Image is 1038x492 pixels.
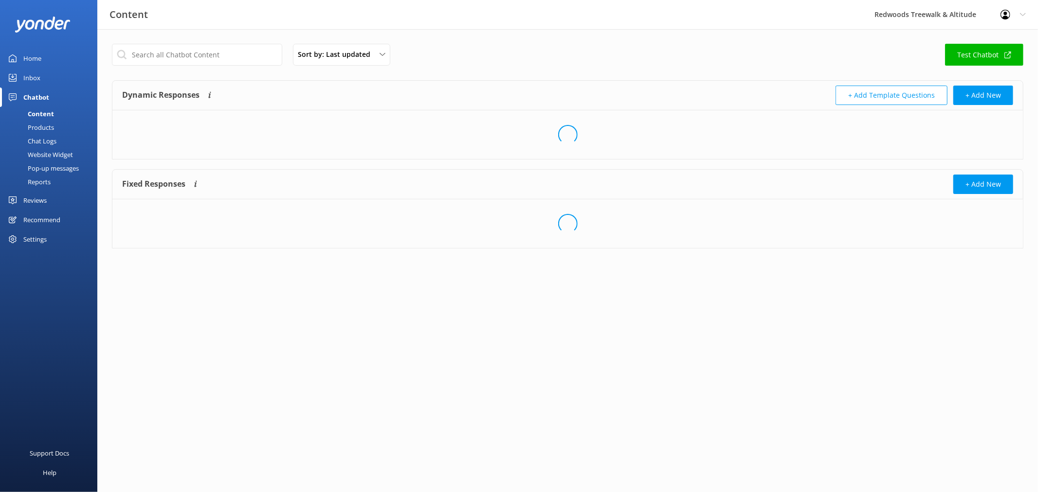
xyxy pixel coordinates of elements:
div: Reports [6,175,51,189]
h4: Dynamic Responses [122,86,200,105]
h3: Content [109,7,148,22]
a: Reports [6,175,97,189]
div: Recommend [23,210,60,229]
div: Pop-up messages [6,161,79,175]
div: Reviews [23,191,47,210]
button: + Add New [953,175,1013,194]
div: Home [23,49,41,68]
button: + Add Template Questions [836,86,947,105]
div: Support Docs [30,443,70,463]
input: Search all Chatbot Content [112,44,282,66]
span: Sort by: Last updated [298,49,376,60]
div: Website Widget [6,148,73,161]
h4: Fixed Responses [122,175,185,194]
a: Chat Logs [6,134,97,148]
img: yonder-white-logo.png [15,17,71,33]
a: Content [6,107,97,121]
div: Help [43,463,56,482]
div: Content [6,107,54,121]
div: Chatbot [23,88,49,107]
a: Test Chatbot [945,44,1023,66]
div: Chat Logs [6,134,56,148]
a: Website Widget [6,148,97,161]
button: + Add New [953,86,1013,105]
a: Pop-up messages [6,161,97,175]
div: Settings [23,229,47,249]
div: Products [6,121,54,134]
div: Inbox [23,68,40,88]
a: Products [6,121,97,134]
